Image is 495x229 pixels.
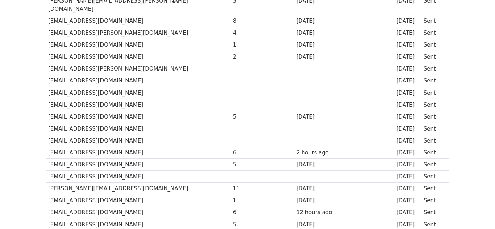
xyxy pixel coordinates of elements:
div: [DATE] [396,17,420,25]
td: [EMAIL_ADDRESS][DOMAIN_NAME] [46,111,231,123]
div: 5 [233,221,262,229]
div: 5 [233,161,262,169]
div: [DATE] [396,149,420,157]
div: 2 [233,53,262,61]
div: [DATE] [396,65,420,73]
td: [EMAIL_ADDRESS][DOMAIN_NAME] [46,171,231,183]
td: [EMAIL_ADDRESS][PERSON_NAME][DOMAIN_NAME] [46,27,231,39]
div: 4 [233,29,262,37]
div: [DATE] [296,17,344,25]
div: [DATE] [396,221,420,229]
td: [EMAIL_ADDRESS][DOMAIN_NAME] [46,195,231,207]
td: [EMAIL_ADDRESS][DOMAIN_NAME] [46,123,231,135]
div: [DATE] [396,41,420,49]
td: Sent [422,87,445,99]
td: Sent [422,183,445,195]
td: Sent [422,75,445,87]
td: [EMAIL_ADDRESS][DOMAIN_NAME] [46,159,231,171]
div: [DATE] [396,77,420,85]
td: Sent [422,51,445,63]
div: [DATE] [296,29,344,37]
div: [DATE] [396,137,420,145]
div: [DATE] [396,89,420,97]
td: Sent [422,195,445,207]
div: [DATE] [396,29,420,37]
div: [DATE] [396,113,420,121]
div: [DATE] [296,113,344,121]
td: [EMAIL_ADDRESS][DOMAIN_NAME] [46,147,231,159]
div: 1 [233,196,262,205]
div: [DATE] [396,101,420,109]
td: Sent [422,159,445,171]
div: 8 [233,17,262,25]
div: [DATE] [396,196,420,205]
td: Sent [422,147,445,159]
td: [EMAIL_ADDRESS][DOMAIN_NAME] [46,207,231,219]
td: Sent [422,15,445,27]
td: [EMAIL_ADDRESS][DOMAIN_NAME] [46,75,231,87]
td: Sent [422,111,445,123]
td: [EMAIL_ADDRESS][DOMAIN_NAME] [46,99,231,111]
div: 5 [233,113,262,121]
td: [EMAIL_ADDRESS][DOMAIN_NAME] [46,135,231,147]
td: Sent [422,171,445,183]
div: 1 [233,41,262,49]
div: [DATE] [296,41,344,49]
td: [EMAIL_ADDRESS][DOMAIN_NAME] [46,51,231,63]
div: [DATE] [296,196,344,205]
div: [DATE] [296,53,344,61]
td: [EMAIL_ADDRESS][DOMAIN_NAME] [46,87,231,99]
td: Sent [422,27,445,39]
iframe: Chat Widget [459,194,495,229]
div: 11 [233,185,262,193]
td: Sent [422,99,445,111]
td: [EMAIL_ADDRESS][DOMAIN_NAME] [46,39,231,51]
div: 2 hours ago [296,149,344,157]
div: [DATE] [396,185,420,193]
td: [EMAIL_ADDRESS][PERSON_NAME][DOMAIN_NAME] [46,63,231,75]
td: [PERSON_NAME][EMAIL_ADDRESS][DOMAIN_NAME] [46,183,231,195]
td: Sent [422,135,445,147]
div: 6 [233,149,262,157]
div: [DATE] [396,53,420,61]
div: 6 [233,208,262,217]
div: [DATE] [396,161,420,169]
div: 12 hours ago [296,208,344,217]
td: Sent [422,207,445,219]
td: [EMAIL_ADDRESS][DOMAIN_NAME] [46,15,231,27]
div: [DATE] [296,221,344,229]
div: [DATE] [396,173,420,181]
div: [DATE] [296,185,344,193]
td: Sent [422,63,445,75]
td: Sent [422,39,445,51]
td: Sent [422,123,445,135]
div: [DATE] [396,125,420,133]
div: [DATE] [396,208,420,217]
div: [DATE] [296,161,344,169]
